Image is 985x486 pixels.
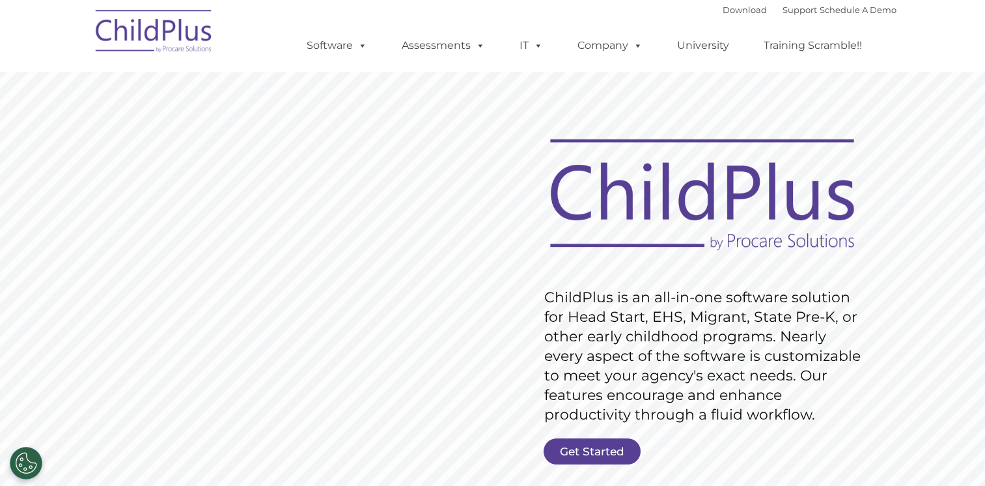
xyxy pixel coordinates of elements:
[664,33,742,59] a: University
[751,33,875,59] a: Training Scramble!!
[506,33,556,59] a: IT
[723,5,767,15] a: Download
[723,5,896,15] font: |
[564,33,656,59] a: Company
[544,438,641,465] a: Get Started
[10,447,42,479] button: Cookies Settings
[820,5,896,15] a: Schedule A Demo
[89,1,219,66] img: ChildPlus by Procare Solutions
[544,288,867,425] rs-layer: ChildPlus is an all-in-one software solution for Head Start, EHS, Migrant, State Pre-K, or other ...
[294,33,380,59] a: Software
[783,5,817,15] a: Support
[389,33,498,59] a: Assessments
